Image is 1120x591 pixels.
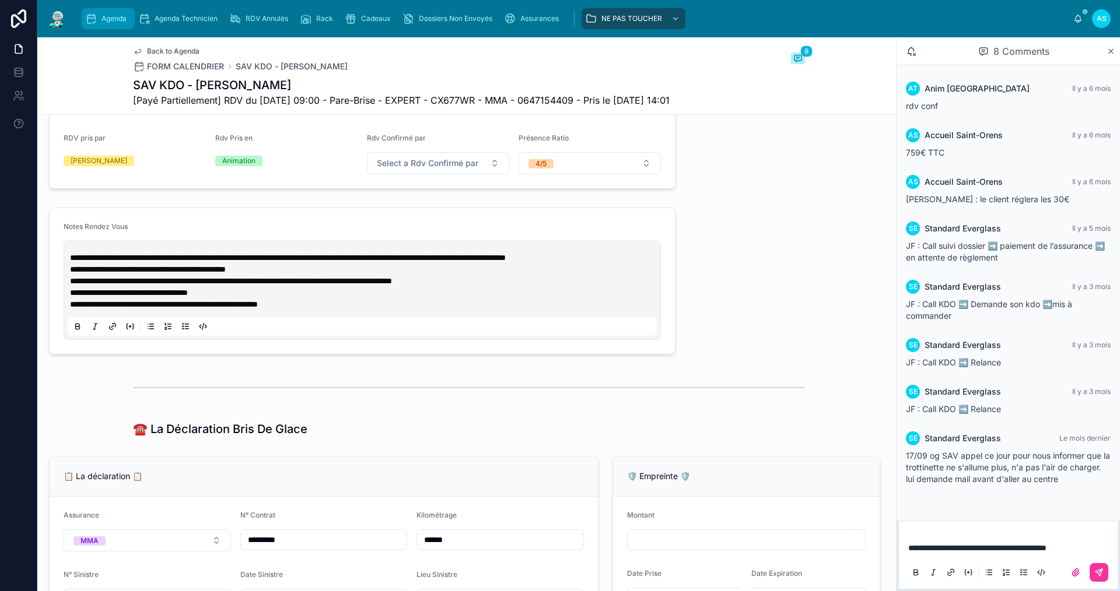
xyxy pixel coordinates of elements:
[906,404,1001,414] span: JF : Call KDO ➡️ Relance
[64,511,99,519] span: Assurance
[215,133,253,142] span: Rdv Pris en
[535,159,547,168] div: 4/5
[77,6,1073,31] div: scrollable content
[1072,224,1111,233] span: Il y a 5 mois
[993,44,1049,58] span: 8 Comments
[906,194,1069,204] span: [PERSON_NAME] : le client réglera les 30€
[520,14,559,23] span: Assurances
[906,357,1001,367] span: JF : Call KDO ➡️ Relance
[155,14,218,23] span: Agenda Technicien
[925,83,1030,94] span: Anim [GEOGRAPHIC_DATA]
[296,8,341,29] a: Rack
[791,52,805,66] button: 8
[133,421,307,437] h1: ☎️ La Déclaration Bris De Glace
[64,570,99,579] span: N° Sinistre
[800,45,813,57] span: 8
[416,511,457,519] span: Kilométrage
[519,133,569,142] span: Présence Ratio
[751,569,802,578] span: Date Expiration
[222,156,256,166] div: Animation
[925,281,1001,293] span: Standard Everglass
[925,339,1001,351] span: Standard Everglass
[316,14,333,23] span: Rack
[133,77,670,93] h1: SAV KDO - [PERSON_NAME]
[135,8,226,29] a: Agenda Technicien
[1072,177,1111,186] span: Il y a 6 mois
[925,176,1003,188] span: Accueil Saint-Orens
[80,536,99,546] div: MMA
[1059,434,1111,442] span: Le mois dernier
[147,61,224,72] span: FORM CALENDRIER
[501,8,567,29] a: Assurances
[47,9,68,28] img: App logo
[361,14,391,23] span: Cadeaux
[908,84,918,93] span: AT
[1072,84,1111,93] span: Il y a 6 mois
[906,147,944,157] span: 759€ TTC
[101,14,127,23] span: Agenda
[226,8,296,29] a: RDV Annulés
[582,8,685,29] a: NE PAS TOUCHER
[1072,282,1111,291] span: Il y a 3 mois
[627,511,654,519] span: Montant
[909,340,918,350] span: SE
[71,156,127,166] div: [PERSON_NAME]
[909,282,918,291] span: SE
[236,61,348,72] a: SAV KDO - [PERSON_NAME]
[133,47,199,56] a: Back to Agenda
[64,222,128,231] span: Notes Rendez Vous
[419,14,492,23] span: Dossiers Non Envoyés
[147,47,199,56] span: Back to Agenda
[906,241,1105,262] span: JF : Call suivi dossier ➡️ paiement de l’assurance ➡️ en attente de règlement
[1072,131,1111,139] span: Il y a 6 mois
[906,101,938,111] span: rdv conf
[341,8,399,29] a: Cadeaux
[367,133,426,142] span: Rdv Confirmé par
[240,511,275,519] span: N° Contrat
[906,451,1110,484] span: 17/09 og SAV appel ce jour pour nous informer que la trottinette ne s'allume plus, n'a pas l'air ...
[601,14,662,23] span: NE PAS TOUCHER
[240,570,283,579] span: Date Sinistre
[909,387,918,396] span: SE
[908,177,918,187] span: AS
[399,8,501,29] a: Dossiers Non Envoyés
[909,434,918,443] span: SE
[133,93,670,107] span: [Payé Partiellement] RDV du [DATE] 09:00 - Pare-Brise - EXPERT - CX677WR - MMA - 0647154409 - Pri...
[925,432,1001,444] span: Standard Everglass
[1097,14,1107,23] span: AS
[64,529,231,551] button: Select Button
[1072,340,1111,349] span: Il y a 3 mois
[416,570,457,579] span: Lieu Sinistre
[377,157,478,169] span: Select a Rdv Confirmé par
[906,299,1072,321] span: JF : Call KDO ➡️ Demande son kdo ➡️mis à commander
[367,152,509,174] button: Select Button
[908,131,918,140] span: AS
[909,224,918,233] span: SE
[925,386,1001,397] span: Standard Everglass
[64,133,106,142] span: RDV pris par
[246,14,288,23] span: RDV Annulés
[627,471,690,481] span: 🛡️ Empreinte 🛡️
[1072,387,1111,396] span: Il y a 3 mois
[64,471,142,481] span: 📋 La déclaration 📋
[82,8,135,29] a: Agenda
[133,61,224,72] a: FORM CALENDRIER
[925,129,1003,141] span: Accueil Saint-Orens
[925,223,1001,234] span: Standard Everglass
[627,569,661,578] span: Date Prise
[519,152,661,174] button: Select Button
